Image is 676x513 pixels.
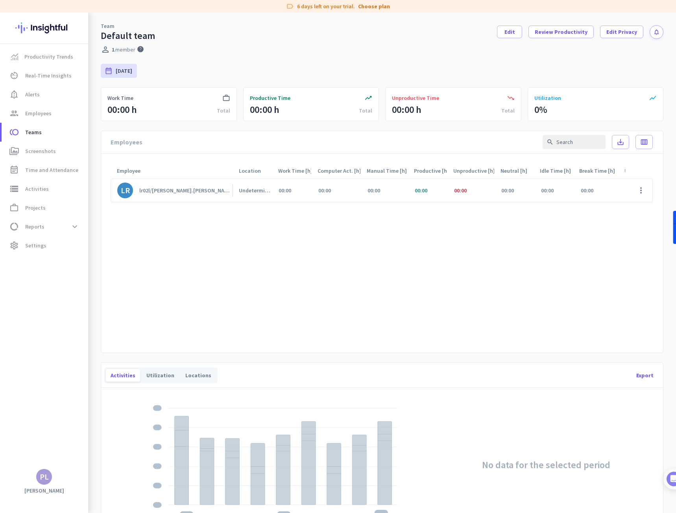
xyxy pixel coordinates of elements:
div: 1Add employees [15,134,143,147]
div: Locations [181,369,216,382]
input: Search [543,135,606,149]
a: tollTeams [2,123,88,142]
span: Employees [25,109,52,118]
div: Activities [106,369,140,382]
span: Edit Privacy [606,28,637,36]
div: Add employees [30,137,133,145]
i: calendar_view_week [640,138,648,146]
div: 00:00 h [107,103,137,116]
div: Idle Time [h] [540,165,573,176]
i: event_note [9,165,19,175]
div: 00:00 h [250,103,279,116]
button: Review Productivity [528,26,594,38]
span: 1 [112,46,115,53]
div: LR [121,186,130,194]
button: Edit Privacy [600,26,643,38]
div: Close [138,3,152,17]
div: Productive [h] [414,165,447,176]
div: 2Initial tracking settings and how to edit them [15,224,143,242]
div: Export [630,366,660,385]
button: Messages [39,245,79,277]
h2: No data for the selected period [482,460,610,470]
button: more_vert [632,181,650,200]
button: save_alt [612,135,629,149]
button: Help [79,245,118,277]
i: perm_media [9,146,19,156]
span: Projects [25,203,46,212]
button: calendar_view_week [635,135,653,149]
span: [DATE] [116,67,132,75]
p: About 10 minutes [100,103,150,112]
a: Choose plan [358,2,390,10]
img: menu-item [11,53,18,60]
button: Tasks [118,245,157,277]
i: label [286,2,294,10]
span: 00:00 [454,187,467,194]
div: Undetermined [239,187,272,194]
div: Utilization [624,165,658,176]
span: Utilization [534,94,561,102]
div: Break Time [h] [579,165,618,176]
i: perm_identity [101,45,110,54]
span: 00:00 [279,187,291,194]
i: settings [9,241,19,250]
i: work_outline [9,203,19,212]
a: av_timerReal-Time Insights [2,66,88,85]
a: menu-itemProductivity Trends [2,47,88,66]
button: Add your employees [30,189,106,205]
span: Help [92,265,105,271]
div: It's time to add your employees! This is crucial since Insightful will start collecting their act... [30,150,137,183]
i: toll [9,127,19,137]
div: [PERSON_NAME] from Insightful [44,85,129,92]
i: storage [9,184,19,194]
span: Teams [25,127,42,137]
i: help [137,46,144,52]
div: Neutral [h] [501,165,534,176]
a: data_usageReportsexpand_more [2,217,88,236]
span: Tasks [129,265,146,271]
div: 0% [534,103,547,116]
p: member [112,46,135,54]
a: notification_importantAlerts [2,85,88,104]
button: expand_more [68,220,82,234]
div: 0% [620,179,659,202]
span: Home [11,265,28,271]
button: Edit [497,26,522,38]
span: Real-Time Insights [25,71,72,80]
span: 00:00 [501,187,514,194]
div: PL [40,473,49,481]
i: notification_important [9,90,19,99]
a: groupEmployees [2,104,88,123]
a: storageActivities [2,179,88,198]
i: trending_down [507,94,515,102]
div: Unproductive [h] [453,165,494,176]
span: 00:00 [415,187,427,194]
div: Computer Act. [h] [318,165,360,176]
i: av_timer [9,71,19,80]
a: work_outlineProjects [2,198,88,217]
div: Work Time [h] [278,165,311,176]
div: Manual Time [h] [367,165,408,176]
i: date_range [105,67,113,75]
div: 00:00 [581,187,593,194]
div: 🎊 Welcome to Insightful! 🎊 [11,30,146,59]
div: Location [239,165,270,176]
span: Work Time [107,94,133,102]
div: lr02l/[PERSON_NAME].[PERSON_NAME] [139,187,233,194]
div: Total [359,107,372,114]
i: search [547,138,554,146]
span: 00:00 [368,187,380,194]
span: Edit [504,28,515,36]
i: work_outline [222,94,230,102]
div: Default team [101,30,155,42]
div: Utilization [142,369,179,382]
span: Productivity Trends [24,52,73,61]
i: notifications [653,29,660,35]
i: show_chart [649,94,657,102]
h1: Tasks [67,4,92,17]
img: Profile image for Tamara [28,82,41,95]
span: Settings [25,241,46,250]
p: Employees [111,139,142,145]
a: settingsSettings [2,236,88,255]
span: Activities [25,184,49,194]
